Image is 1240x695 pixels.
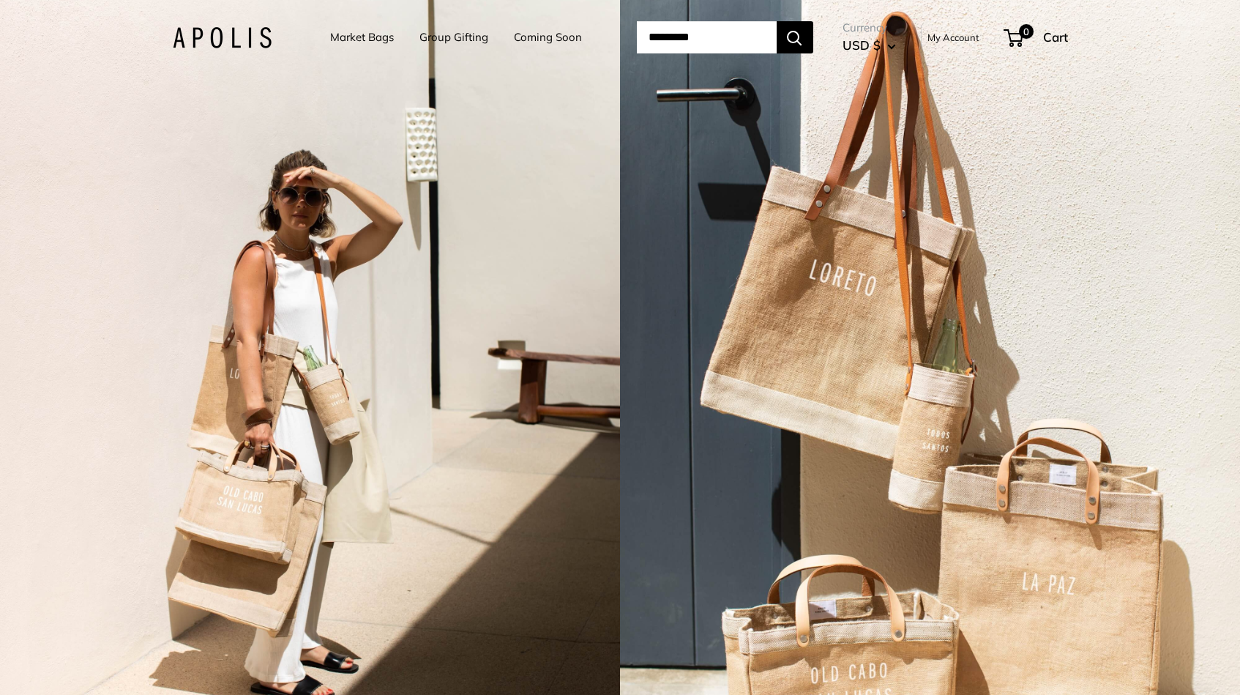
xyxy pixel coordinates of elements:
a: 0 Cart [1005,26,1068,49]
img: Apolis [173,27,272,48]
button: Search [777,21,813,53]
span: Currency [843,18,896,38]
input: Search... [637,21,777,53]
span: 0 [1018,24,1033,39]
a: Group Gifting [419,27,488,48]
button: USD $ [843,34,896,57]
a: Market Bags [330,27,394,48]
span: USD $ [843,37,881,53]
a: My Account [927,29,979,46]
span: Cart [1043,29,1068,45]
a: Coming Soon [514,27,582,48]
